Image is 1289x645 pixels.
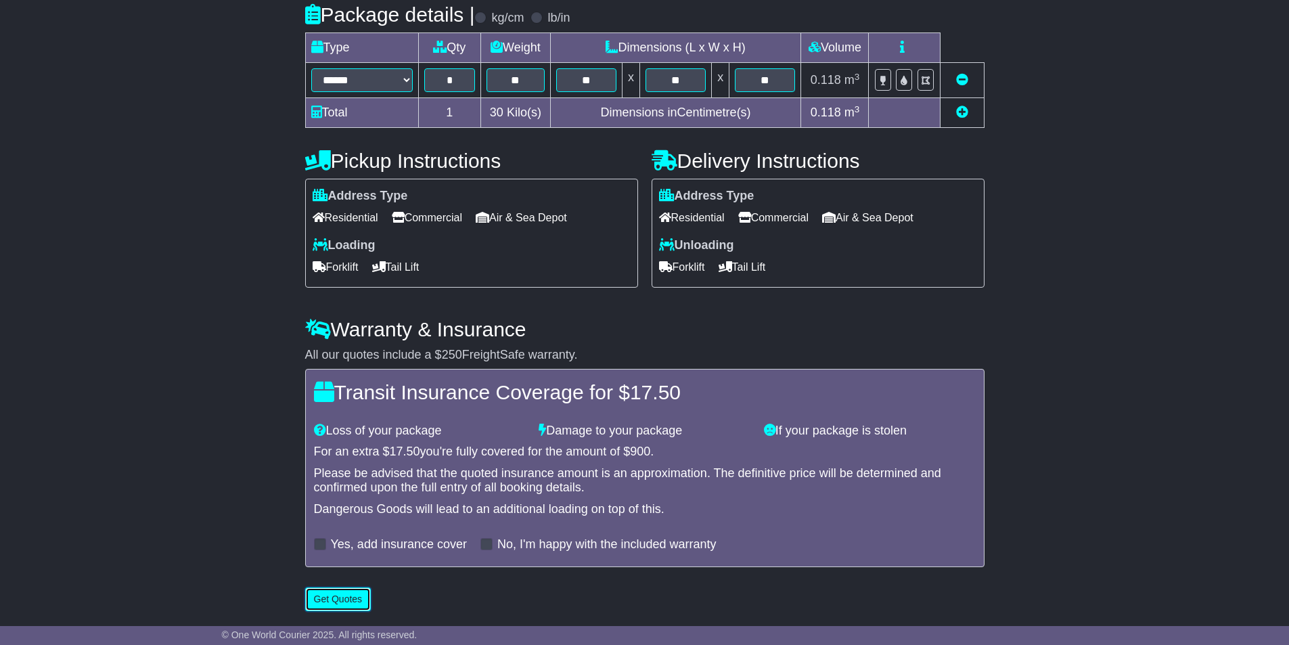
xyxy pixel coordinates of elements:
td: Qty [418,33,481,63]
td: 1 [418,98,481,128]
td: Kilo(s) [481,98,551,128]
span: Residential [659,207,725,228]
sup: 3 [855,104,860,114]
label: Address Type [313,189,408,204]
span: 250 [442,348,462,361]
span: m [844,106,860,119]
div: Dangerous Goods will lead to an additional loading on top of this. [314,502,976,517]
td: x [622,63,639,98]
span: Residential [313,207,378,228]
td: Weight [481,33,551,63]
span: 17.50 [390,445,420,458]
td: Dimensions (L x W x H) [550,33,801,63]
label: lb/in [547,11,570,26]
div: All our quotes include a $ FreightSafe warranty. [305,348,985,363]
div: For an extra $ you're fully covered for the amount of $ . [314,445,976,460]
span: Tail Lift [719,257,766,277]
td: Total [305,98,418,128]
label: kg/cm [491,11,524,26]
label: Loading [313,238,376,253]
span: Air & Sea Depot [476,207,567,228]
a: Remove this item [956,73,968,87]
td: Type [305,33,418,63]
td: x [712,63,729,98]
span: Air & Sea Depot [822,207,913,228]
h4: Package details | [305,3,475,26]
span: © One World Courier 2025. All rights reserved. [222,629,417,640]
span: 17.50 [630,381,681,403]
div: If your package is stolen [757,424,982,439]
sup: 3 [855,72,860,82]
span: Commercial [392,207,462,228]
div: Please be advised that the quoted insurance amount is an approximation. The definitive price will... [314,466,976,495]
span: 900 [630,445,650,458]
td: Dimensions in Centimetre(s) [550,98,801,128]
button: Get Quotes [305,587,371,611]
label: Unloading [659,238,734,253]
div: Damage to your package [532,424,757,439]
h4: Transit Insurance Coverage for $ [314,381,976,403]
span: 30 [490,106,503,119]
td: Volume [801,33,869,63]
h4: Warranty & Insurance [305,318,985,340]
span: Forklift [659,257,705,277]
span: 0.118 [811,73,841,87]
label: Address Type [659,189,754,204]
span: 0.118 [811,106,841,119]
span: Commercial [738,207,809,228]
h4: Delivery Instructions [652,150,985,172]
label: Yes, add insurance cover [331,537,467,552]
span: m [844,73,860,87]
span: Forklift [313,257,359,277]
label: No, I'm happy with the included warranty [497,537,717,552]
span: Tail Lift [372,257,420,277]
div: Loss of your package [307,424,533,439]
a: Add new item [956,106,968,119]
h4: Pickup Instructions [305,150,638,172]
